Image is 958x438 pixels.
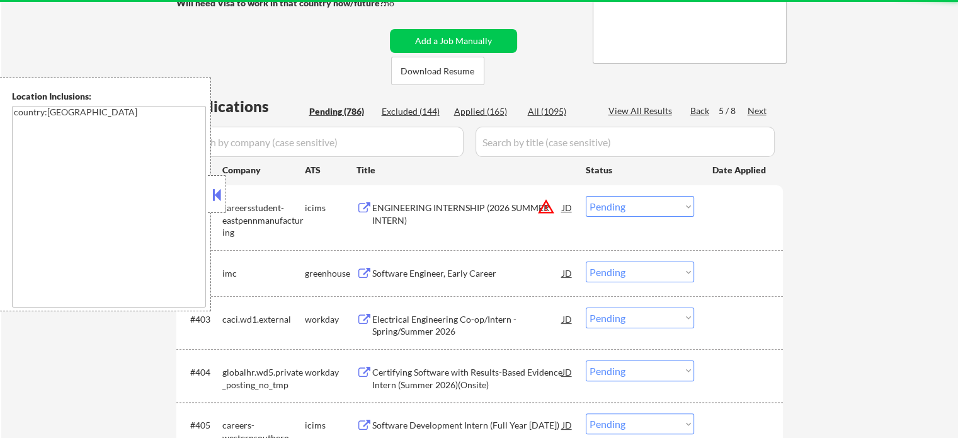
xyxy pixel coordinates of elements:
[561,360,574,383] div: JD
[372,313,562,338] div: Electrical Engineering Co-op/Intern - Spring/Summer 2026
[712,164,768,176] div: Date Applied
[309,105,372,118] div: Pending (786)
[305,419,356,432] div: icims
[190,366,212,379] div: #404
[391,57,484,85] button: Download Resume
[372,267,562,280] div: Software Engineer, Early Career
[222,313,305,326] div: caci.wd1.external
[305,202,356,214] div: icims
[537,198,555,216] button: warning_amber
[305,267,356,280] div: greenhouse
[305,164,356,176] div: ATS
[372,202,562,226] div: ENGINEERING INTERNSHIP (2026 SUMMER INTERN)
[356,164,574,176] div: Title
[454,105,517,118] div: Applied (165)
[476,127,775,157] input: Search by title (case sensitive)
[372,419,562,432] div: Software Development Intern (Full Year [DATE])
[222,202,305,239] div: careersstudent-eastpennmanufacturing
[222,267,305,280] div: imc
[561,196,574,219] div: JD
[180,127,464,157] input: Search by company (case sensitive)
[180,99,305,114] div: Applications
[690,105,710,117] div: Back
[561,413,574,436] div: JD
[748,105,768,117] div: Next
[12,90,206,103] div: Location Inclusions:
[372,366,562,391] div: Certifying Software with Results-Based Evidence Intern (Summer 2026)(Onsite)
[719,105,748,117] div: 5 / 8
[390,29,517,53] button: Add a Job Manually
[305,313,356,326] div: workday
[586,158,694,181] div: Status
[190,419,212,432] div: #405
[528,105,591,118] div: All (1095)
[561,262,574,284] div: JD
[608,105,676,117] div: View All Results
[222,366,305,391] div: globalhr.wd5.private_posting_no_tmp
[222,164,305,176] div: Company
[382,105,445,118] div: Excluded (144)
[561,308,574,330] div: JD
[190,313,212,326] div: #403
[305,366,356,379] div: workday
